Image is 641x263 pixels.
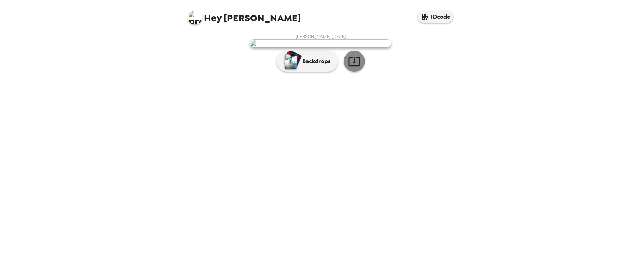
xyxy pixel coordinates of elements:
[295,33,346,39] span: [PERSON_NAME] , [DATE]
[299,57,331,65] p: Backdrops
[188,7,301,23] span: [PERSON_NAME]
[418,11,453,23] button: IDcode
[276,51,338,72] button: Backdrops
[204,12,222,24] span: Hey
[250,39,391,47] img: user
[188,11,202,25] img: profile pic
